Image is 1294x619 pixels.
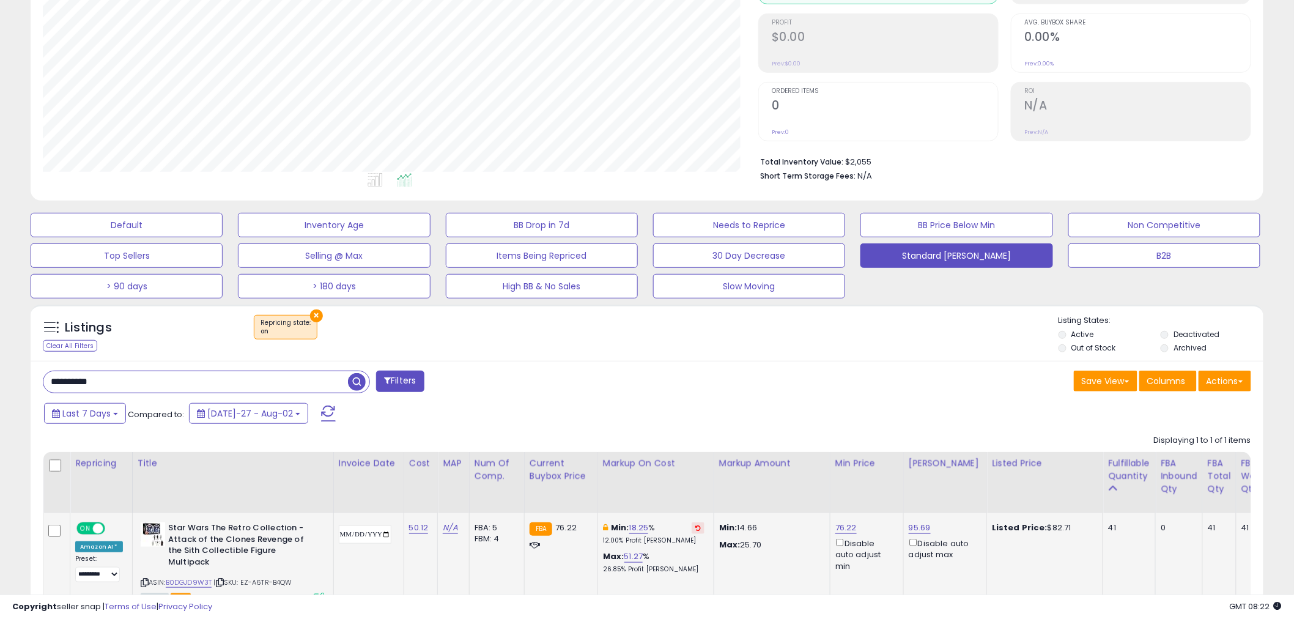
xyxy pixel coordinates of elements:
span: OFF [103,524,123,534]
button: Slow Moving [653,274,845,298]
div: [PERSON_NAME] [909,457,982,470]
button: Selling @ Max [238,243,430,268]
button: Last 7 Days [44,403,126,424]
button: Save View [1074,371,1137,391]
span: [DATE]-27 - Aug-02 [207,407,293,420]
div: Cost [409,457,433,470]
span: Compared to: [128,409,184,420]
div: 41 [1108,522,1146,533]
div: Amazon AI * [75,541,123,552]
div: % [603,522,704,545]
button: Standard [PERSON_NAME] [860,243,1052,268]
div: Preset: [75,555,123,582]
p: Listing States: [1059,315,1263,327]
i: Revert to store-level Min Markup [695,525,701,531]
div: FBA Warehouse Qty [1241,457,1292,495]
span: ON [78,524,93,534]
i: This overrides the store level min markup for this listing [603,524,608,532]
div: Clear All Filters [43,340,97,352]
button: BB Price Below Min [860,213,1052,237]
button: Needs to Reprice [653,213,845,237]
p: 14.66 [719,522,821,533]
div: 41 [1241,522,1288,533]
div: FBA inbound Qty [1161,457,1197,495]
button: Actions [1199,371,1251,391]
div: Listed Price [992,457,1098,470]
label: Deactivated [1174,329,1219,339]
div: Markup on Cost [603,457,709,470]
button: 30 Day Decrease [653,243,845,268]
a: Privacy Policy [158,601,212,612]
button: × [310,309,323,322]
strong: Max: [719,539,741,550]
small: Prev: $0.00 [772,60,800,67]
div: $82.71 [992,522,1093,533]
h2: 0 [772,98,998,115]
div: 41 [1208,522,1227,533]
span: Ordered Items [772,88,998,95]
h2: N/A [1024,98,1251,115]
small: Prev: 0 [772,128,789,136]
div: seller snap | | [12,601,212,613]
button: > 90 days [31,274,223,298]
div: Current Buybox Price [530,457,593,483]
div: Displaying 1 to 1 of 1 items [1154,435,1251,447]
th: The percentage added to the cost of goods (COGS) that forms the calculator for Min & Max prices. [597,452,714,513]
button: Non Competitive [1068,213,1260,237]
a: N/A [443,522,457,534]
div: Num of Comp. [475,457,519,483]
h2: 0.00% [1024,30,1251,46]
button: > 180 days [238,274,430,298]
div: Min Price [835,457,898,470]
span: Last 7 Days [62,407,111,420]
a: 50.12 [409,522,429,534]
p: 12.00% Profit [PERSON_NAME] [603,536,704,545]
span: FBA [171,593,191,604]
strong: Min: [719,522,738,533]
span: Columns [1147,375,1186,387]
p: 26.85% Profit [PERSON_NAME] [603,565,704,574]
button: High BB & No Sales [446,274,638,298]
b: Max: [603,550,624,562]
div: Repricing [75,457,127,470]
span: N/A [857,170,872,182]
button: Filters [376,371,424,392]
button: [DATE]-27 - Aug-02 [189,403,308,424]
small: Prev: N/A [1024,128,1048,136]
b: Min: [611,522,629,533]
a: 76.22 [835,522,857,534]
b: Total Inventory Value: [760,157,843,167]
span: 76.22 [555,522,577,533]
th: CSV column name: cust_attr_3_Invoice Date [333,452,404,513]
button: Inventory Age [238,213,430,237]
button: B2B [1068,243,1260,268]
a: Terms of Use [105,601,157,612]
div: MAP [443,457,464,470]
label: Out of Stock [1071,343,1116,353]
div: Fulfillable Quantity [1108,457,1150,483]
p: 25.70 [719,539,821,550]
span: ROI [1024,88,1251,95]
b: Star Wars The Retro Collection - Attack of the Clones Revenge of the Sith Collectible Figure Mult... [168,522,317,571]
div: Markup Amount [719,457,825,470]
img: 416SqqRiqVL._SL40_.jpg [141,522,165,547]
b: Short Term Storage Fees: [760,171,856,181]
span: All listings currently available for purchase on Amazon [141,593,169,604]
span: Avg. Buybox Share [1024,20,1251,26]
li: $2,055 [760,154,1242,168]
div: Disable auto adjust min [835,536,894,572]
a: 95.69 [909,522,931,534]
a: 18.25 [629,522,649,534]
div: on [261,327,311,336]
a: 51.27 [624,550,643,563]
div: 0 [1161,522,1193,533]
div: Disable auto adjust max [909,536,977,560]
h2: $0.00 [772,30,998,46]
div: FBA Total Qty [1208,457,1231,495]
div: Title [138,457,328,470]
button: Top Sellers [31,243,223,268]
button: Default [31,213,223,237]
span: 2025-08-10 08:22 GMT [1230,601,1282,612]
div: % [603,551,704,574]
span: | SKU: EZ-A6TR-B4QW [214,577,292,587]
